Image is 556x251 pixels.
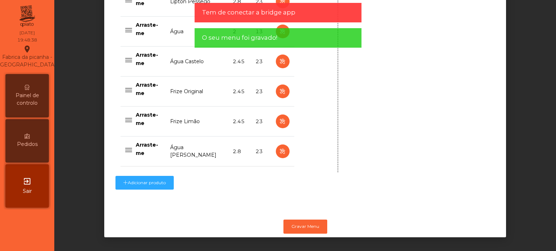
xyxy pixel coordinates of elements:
td: 23 [251,107,271,137]
button: Gravar Menu [283,220,327,233]
p: Arraste-me [136,81,161,97]
td: 2.45 [228,77,251,107]
td: Água [166,17,228,47]
td: 23 [251,77,271,107]
p: Arraste-me [136,51,161,67]
div: 19:48:38 [17,37,37,43]
span: Sair [23,187,32,195]
i: exit_to_app [23,177,31,186]
img: qpiato [18,4,36,29]
td: Água [PERSON_NAME] [166,137,228,166]
td: 2.45 [228,107,251,137]
td: Frize Limão [166,107,228,137]
td: 2.8 [228,137,251,166]
p: Arraste-me [136,21,161,37]
span: Tem de conectar a bridge app [202,8,295,17]
td: 23 [251,137,271,166]
td: 2.45 [228,47,251,77]
td: Água Castelo [166,47,228,77]
div: [DATE] [20,30,35,36]
i: location_on [23,45,31,53]
p: Arraste-me [136,141,161,157]
td: Frize Original [166,77,228,107]
p: Arraste-me [136,111,161,127]
button: Adicionar produto [115,176,174,190]
span: Pedidos [17,140,38,148]
span: O seu menu foi gravado! [202,33,277,42]
span: Painel de controlo [7,92,47,107]
td: 23 [251,47,271,77]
